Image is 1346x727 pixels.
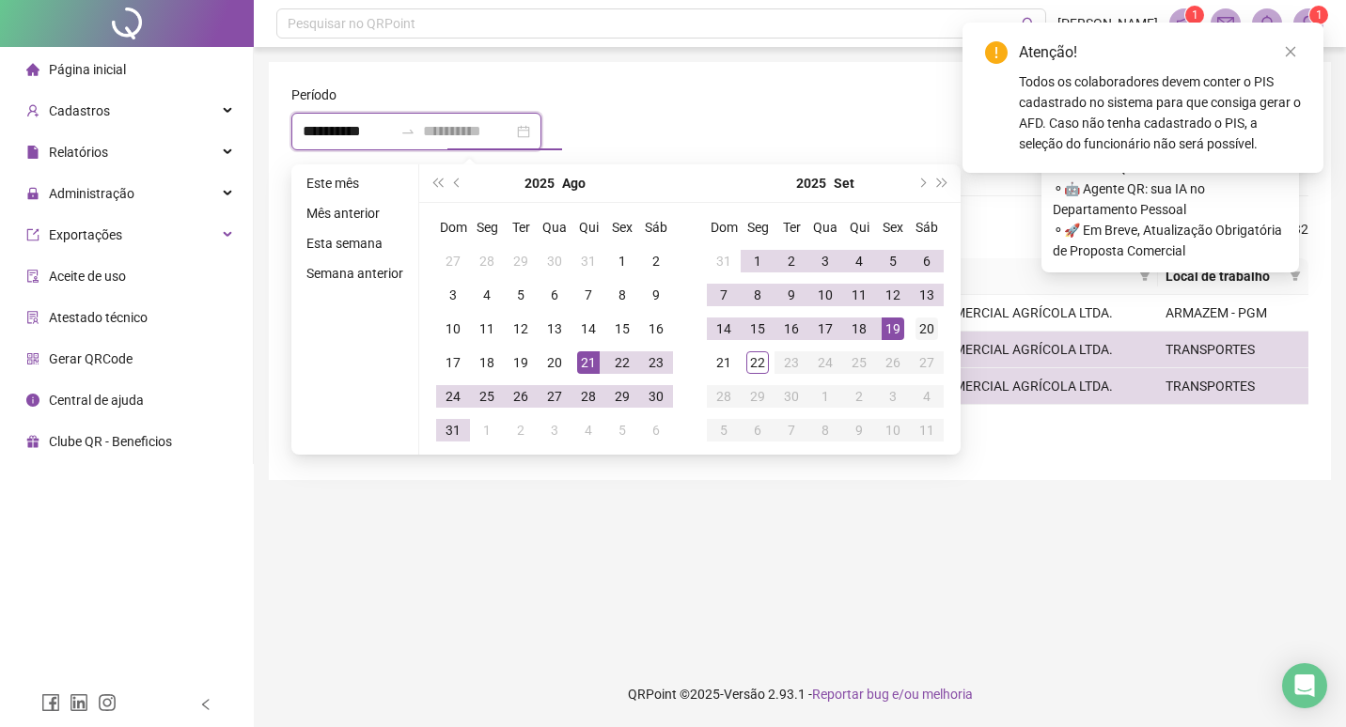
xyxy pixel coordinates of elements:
[639,244,673,278] td: 2025-08-02
[442,419,464,441] div: 31
[1286,262,1305,290] span: filter
[400,124,415,139] span: to
[543,284,566,306] div: 6
[712,419,735,441] div: 5
[470,210,504,244] th: Seg
[509,317,532,340] div: 12
[707,379,741,413] td: 2025-09-28
[509,419,532,441] div: 2
[577,351,600,374] div: 21
[842,312,876,346] td: 2025-09-18
[26,311,39,324] span: solution
[916,419,938,441] div: 11
[538,312,571,346] td: 2025-08-13
[577,250,600,272] div: 31
[436,346,470,379] td: 2025-08-17
[910,210,944,244] th: Sáb
[780,284,803,306] div: 9
[746,250,769,272] div: 1
[49,393,144,408] span: Central de ajuda
[611,250,634,272] div: 1
[741,413,775,447] td: 2025-10-06
[605,346,639,379] td: 2025-08-22
[291,85,336,105] span: Período
[780,385,803,408] div: 30
[808,413,842,447] td: 2025-10-08
[1176,15,1193,32] span: notification
[1185,6,1204,24] sup: 1
[442,385,464,408] div: 24
[712,385,735,408] div: 28
[605,244,639,278] td: 2025-08-01
[639,413,673,447] td: 2025-09-06
[911,164,931,202] button: next-year
[436,278,470,312] td: 2025-08-03
[26,187,39,200] span: lock
[808,379,842,413] td: 2025-10-01
[476,317,498,340] div: 11
[842,413,876,447] td: 2025-10-09
[1139,271,1150,282] span: filter
[876,278,910,312] td: 2025-09-12
[199,698,212,711] span: left
[916,385,938,408] div: 4
[775,278,808,312] td: 2025-09-09
[470,346,504,379] td: 2025-08-18
[470,244,504,278] td: 2025-07-28
[49,269,126,284] span: Aceite de uso
[49,434,172,449] span: Clube QR - Beneficios
[49,310,148,325] span: Atestado técnico
[882,284,904,306] div: 12
[611,351,634,374] div: 22
[848,250,870,272] div: 4
[814,317,837,340] div: 17
[577,284,600,306] div: 7
[571,379,605,413] td: 2025-08-28
[712,317,735,340] div: 14
[876,312,910,346] td: 2025-09-19
[1022,17,1036,31] span: search
[49,62,126,77] span: Página inicial
[1280,41,1301,62] a: Close
[543,351,566,374] div: 20
[639,379,673,413] td: 2025-08-30
[509,351,532,374] div: 19
[985,41,1008,64] span: exclamation-circle
[842,346,876,379] td: 2025-09-25
[910,312,944,346] td: 2025-09-20
[916,284,938,306] div: 13
[524,164,555,202] button: year panel
[26,63,39,76] span: home
[49,145,108,160] span: Relatórios
[1309,6,1328,24] sup: Atualize o seu contato no menu Meus Dados
[538,244,571,278] td: 2025-07-30
[639,312,673,346] td: 2025-08-16
[814,250,837,272] div: 3
[645,351,667,374] div: 23
[504,379,538,413] td: 2025-08-26
[470,379,504,413] td: 2025-08-25
[882,351,904,374] div: 26
[639,346,673,379] td: 2025-08-23
[842,278,876,312] td: 2025-09-11
[1135,262,1154,290] span: filter
[1259,15,1276,32] span: bell
[442,317,464,340] div: 10
[707,346,741,379] td: 2025-09-21
[571,210,605,244] th: Qui
[746,419,769,441] div: 6
[814,351,837,374] div: 24
[707,312,741,346] td: 2025-09-14
[707,210,741,244] th: Dom
[1192,8,1198,22] span: 1
[1158,295,1308,332] td: ARMAZEM - PGM
[707,413,741,447] td: 2025-10-05
[645,317,667,340] div: 16
[910,278,944,312] td: 2025-09-13
[1053,220,1288,261] span: ⚬ 🚀 Em Breve, Atualização Obrigatória de Proposta Comercial
[476,250,498,272] div: 28
[26,352,39,365] span: qrcode
[775,346,808,379] td: 2025-09-23
[509,284,532,306] div: 5
[611,284,634,306] div: 8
